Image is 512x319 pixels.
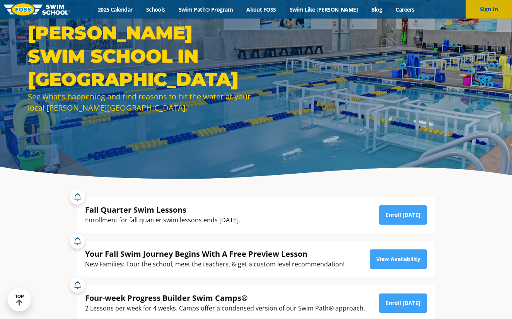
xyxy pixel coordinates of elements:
a: View Availability [370,249,427,269]
div: See what’s happening and find reasons to hit the water at your local [PERSON_NAME][GEOGRAPHIC_DATA]. [28,91,252,113]
div: 2 Lessons per week for 4 weeks. Camps offer a condensed version of our Swim Path® approach. [85,303,365,314]
div: Four-week Progress Builder Swim Camps® [85,293,365,303]
a: Blog [365,6,389,13]
div: New Families: Tour the school, meet the teachers, & get a custom level recommendation! [85,259,345,270]
a: Schools [139,6,172,13]
a: Enroll [DATE] [379,205,427,225]
h1: [PERSON_NAME] Swim School in [GEOGRAPHIC_DATA] [28,21,252,91]
div: Fall Quarter Swim Lessons [85,205,240,215]
img: FOSS Swim School Logo [4,3,70,15]
div: Your Fall Swim Journey Begins With A Free Preview Lesson [85,249,345,259]
a: 2025 Calendar [91,6,139,13]
a: Enroll [DATE] [379,293,427,313]
a: Careers [389,6,421,13]
a: About FOSS [240,6,283,13]
a: Swim Like [PERSON_NAME] [283,6,365,13]
div: Enrollment for fall quarter swim lessons ends [DATE]. [85,215,240,225]
a: Swim Path® Program [172,6,239,13]
div: TOP [15,294,24,306]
